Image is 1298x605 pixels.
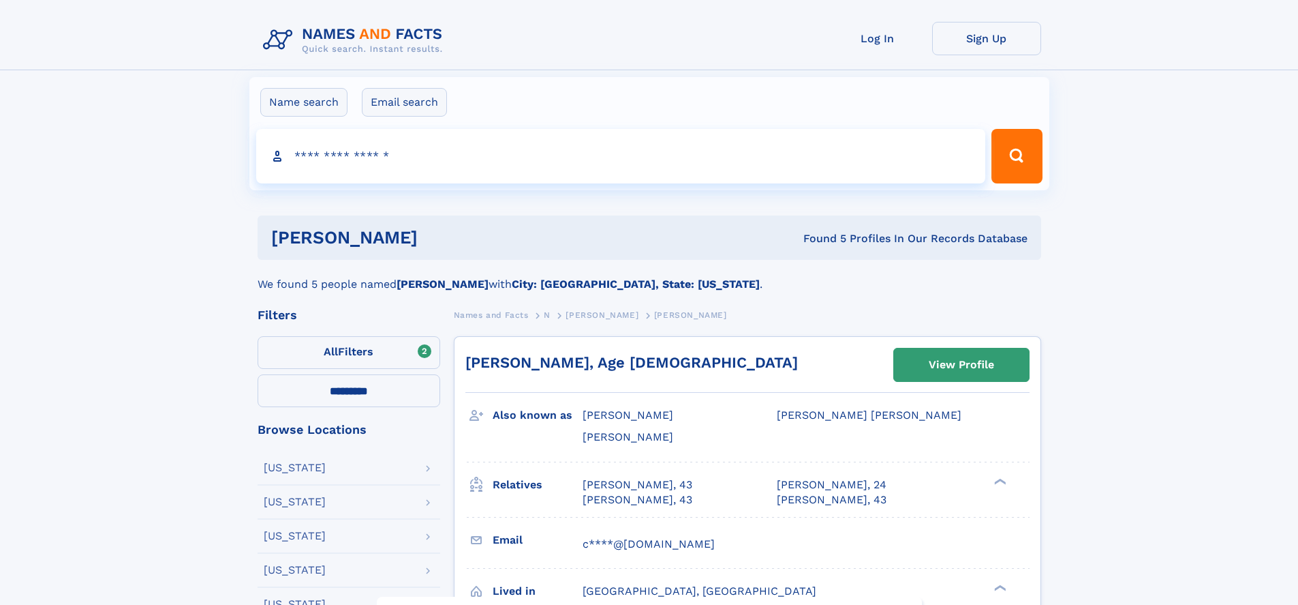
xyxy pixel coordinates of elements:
h3: Email [493,529,583,552]
div: ❯ [991,477,1007,486]
div: [US_STATE] [264,497,326,507]
a: View Profile [894,349,1029,381]
span: [PERSON_NAME] [PERSON_NAME] [777,409,961,422]
div: We found 5 people named with . [258,260,1041,293]
label: Name search [260,88,347,117]
img: Logo Names and Facts [258,22,454,59]
div: [US_STATE] [264,565,326,576]
a: Names and Facts [454,306,529,323]
h3: Also known as [493,404,583,427]
div: Browse Locations [258,424,440,436]
a: N [544,306,551,323]
b: [PERSON_NAME] [397,278,489,291]
h3: Lived in [493,580,583,603]
a: [PERSON_NAME] [566,306,638,323]
a: [PERSON_NAME], Age [DEMOGRAPHIC_DATA] [465,354,798,371]
a: Sign Up [932,22,1041,55]
h1: [PERSON_NAME] [271,229,611,246]
input: search input [256,129,986,183]
span: [PERSON_NAME] [566,310,638,320]
button: Search Button [991,129,1042,183]
a: [PERSON_NAME], 43 [583,492,692,507]
h3: Relatives [493,473,583,497]
span: [GEOGRAPHIC_DATA], [GEOGRAPHIC_DATA] [583,585,816,597]
a: [PERSON_NAME], 43 [583,477,692,492]
div: View Profile [929,349,994,381]
b: City: [GEOGRAPHIC_DATA], State: [US_STATE] [512,278,760,291]
a: [PERSON_NAME], 43 [777,492,886,507]
a: [PERSON_NAME], 24 [777,477,886,492]
span: [PERSON_NAME] [654,310,727,320]
span: N [544,310,551,320]
span: [PERSON_NAME] [583,430,673,443]
div: Filters [258,309,440,321]
span: [PERSON_NAME] [583,409,673,422]
div: [US_STATE] [264,531,326,542]
label: Email search [362,88,447,117]
div: Found 5 Profiles In Our Records Database [611,231,1027,246]
div: ❯ [991,583,1007,592]
span: All [324,345,338,358]
label: Filters [258,336,440,369]
a: Log In [823,22,932,55]
div: [US_STATE] [264,462,326,473]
